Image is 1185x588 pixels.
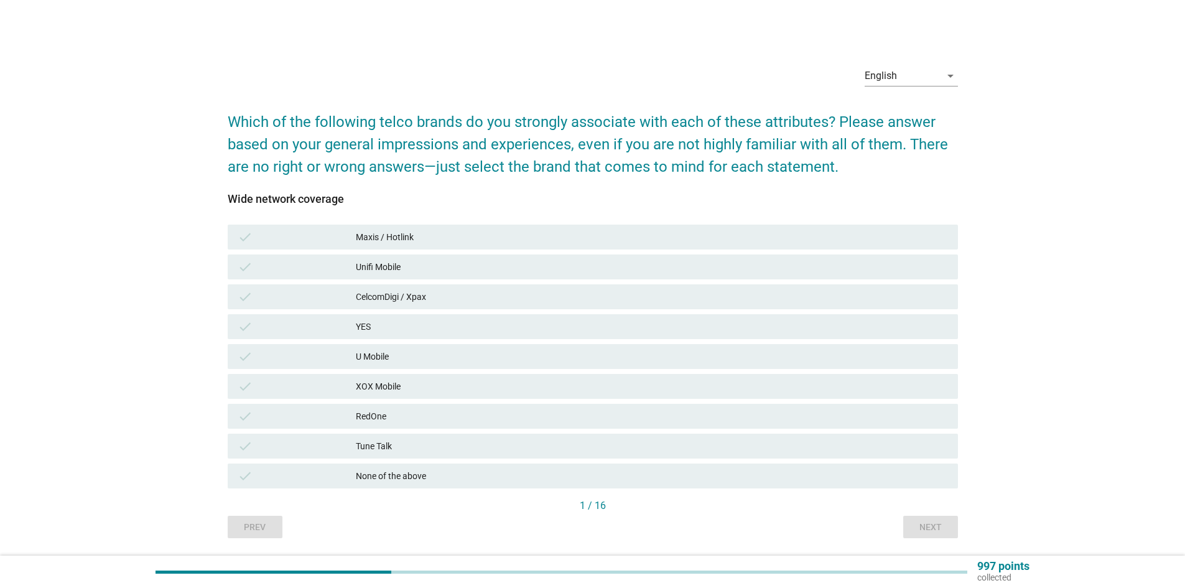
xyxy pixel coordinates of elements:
[356,319,948,334] div: YES
[356,230,948,245] div: Maxis / Hotlink
[238,289,253,304] i: check
[356,259,948,274] div: Unifi Mobile
[356,379,948,394] div: XOX Mobile
[238,230,253,245] i: check
[238,439,253,454] i: check
[943,68,958,83] i: arrow_drop_down
[977,572,1029,583] p: collected
[865,70,897,82] div: English
[238,409,253,424] i: check
[356,349,948,364] div: U Mobile
[356,409,948,424] div: RedOne
[238,319,253,334] i: check
[228,498,958,513] div: 1 / 16
[228,190,958,207] div: Wide network coverage
[228,98,958,178] h2: Which of the following telco brands do you strongly associate with each of these attributes? Plea...
[238,469,253,483] i: check
[977,561,1029,572] p: 997 points
[356,469,948,483] div: None of the above
[238,379,253,394] i: check
[238,259,253,274] i: check
[238,349,253,364] i: check
[356,289,948,304] div: CelcomDigi / Xpax
[356,439,948,454] div: Tune Talk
